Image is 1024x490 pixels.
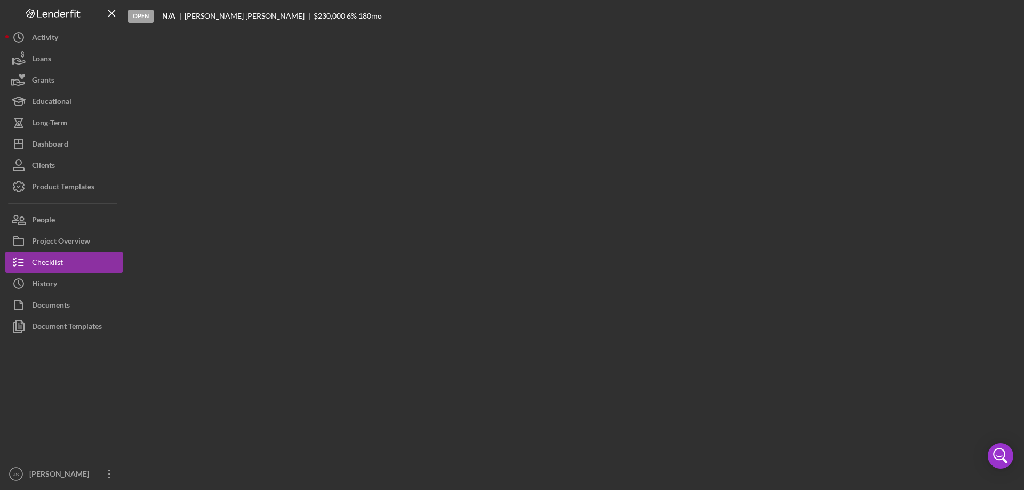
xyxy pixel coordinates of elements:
button: Clients [5,155,123,176]
button: Dashboard [5,133,123,155]
div: Activity [32,27,58,51]
div: Educational [32,91,71,115]
div: Document Templates [32,316,102,340]
div: Dashboard [32,133,68,157]
button: Grants [5,69,123,91]
div: Project Overview [32,230,90,254]
div: Open Intercom Messenger [988,443,1013,469]
div: 180 mo [358,12,382,20]
text: JS [13,471,19,477]
div: Open [128,10,154,23]
button: Activity [5,27,123,48]
b: N/A [162,12,175,20]
div: Loans [32,48,51,72]
button: Long-Term [5,112,123,133]
button: People [5,209,123,230]
div: Checklist [32,252,63,276]
button: Project Overview [5,230,123,252]
button: Product Templates [5,176,123,197]
div: Documents [32,294,70,318]
button: Checklist [5,252,123,273]
div: Long-Term [32,112,67,136]
button: Educational [5,91,123,112]
div: History [32,273,57,297]
div: [PERSON_NAME] [PERSON_NAME] [185,12,314,20]
button: JS[PERSON_NAME] [5,463,123,485]
div: $230,000 [314,12,345,20]
button: Document Templates [5,316,123,337]
div: Grants [32,69,54,93]
div: Clients [32,155,55,179]
button: History [5,273,123,294]
div: Product Templates [32,176,94,200]
div: People [32,209,55,233]
div: 6 % [347,12,357,20]
button: Loans [5,48,123,69]
button: Documents [5,294,123,316]
div: [PERSON_NAME] [27,463,96,487]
